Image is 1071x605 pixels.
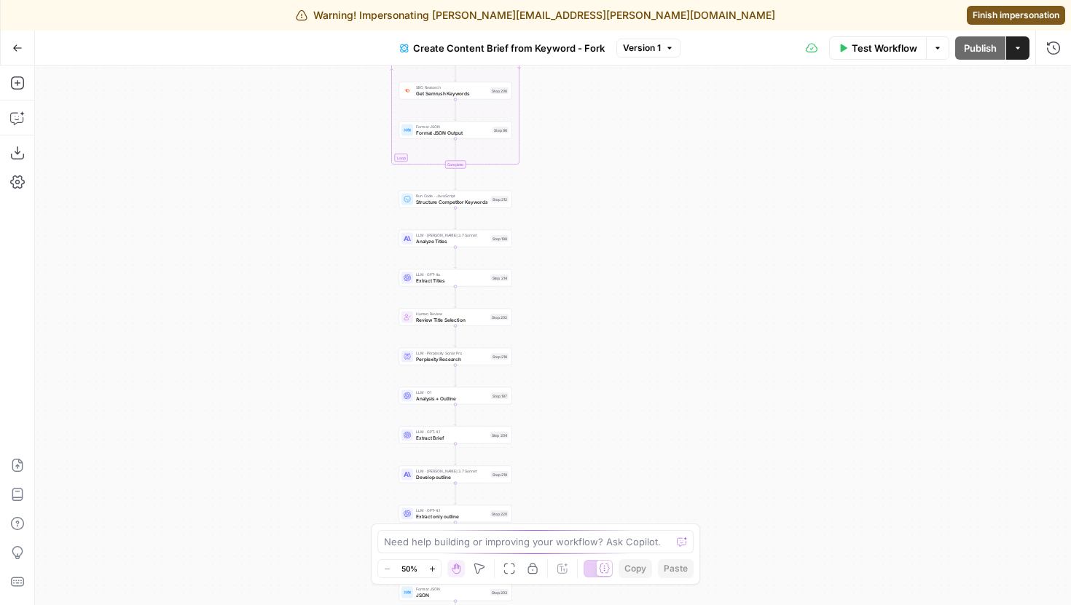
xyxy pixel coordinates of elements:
[399,82,512,100] div: SEO ResearchGet Semrush KeywordsStep 206
[296,8,775,23] div: Warning! Impersonating [PERSON_NAME][EMAIL_ADDRESS][PERSON_NAME][DOMAIN_NAME]
[455,208,457,229] g: Edge from step_212 to step_198
[399,191,512,208] div: Run Code · JavaScriptStructure Competitor KeywordsStep 212
[973,9,1059,22] span: Finish impersonation
[413,41,605,55] span: Create Content Brief from Keyword - Fork
[455,523,457,544] g: Edge from step_220 to step_205
[416,129,490,136] span: Format JSON Output
[399,122,512,139] div: Format JSONFormat JSON OutputStep 96
[416,586,487,592] span: Format JSON
[658,559,694,578] button: Paste
[416,429,487,435] span: LLM · GPT-4.1
[399,230,512,248] div: LLM · [PERSON_NAME] 3.7 SonnetAnalyze TitlesStep 198
[455,100,457,121] g: Edge from step_206 to step_96
[445,161,466,169] div: Complete
[399,348,512,365] div: LLM · Perplexity Sonar ProPerplexity ResearchStep 218
[416,124,490,130] span: Format JSON
[455,60,457,82] g: Edge from step_192 to step_206
[491,274,509,281] div: Step 214
[491,196,509,202] div: Step 212
[455,483,457,505] g: Edge from step_219 to step_220
[490,510,509,517] div: Step 220
[399,269,512,287] div: LLM · GPT-4oExtract TitlesStep 214
[664,562,688,575] span: Paste
[490,87,509,94] div: Step 206
[416,513,487,520] span: Extract only outline
[416,390,488,395] span: LLM · O1
[455,444,457,465] g: Edge from step_204 to step_219
[416,434,487,441] span: Extract Brief
[416,591,487,598] span: JSON
[416,193,488,199] span: Run Code · JavaScript
[490,314,509,320] div: Step 202
[399,161,512,169] div: Complete
[416,316,487,323] span: Review Title Selection
[416,237,488,245] span: Analyze Titles
[829,36,926,60] button: Test Workflow
[416,84,487,90] span: SEO Research
[399,466,512,483] div: LLM · [PERSON_NAME] 3.7 SonnetDevelop outlineStep 219
[416,277,488,284] span: Extract Titles
[491,392,509,399] div: Step 197
[852,41,917,55] span: Test Workflow
[416,395,488,402] span: Analysis + Outline
[399,427,512,444] div: LLM · GPT-4.1Extract BriefStep 204
[491,353,509,360] div: Step 218
[955,36,1005,60] button: Publish
[624,562,646,575] span: Copy
[967,6,1065,25] a: Finish impersonation
[416,355,488,363] span: Perplexity Research
[490,589,509,596] div: Step 203
[391,36,613,60] button: Create Content Brief from Keyword - Fork
[455,287,457,308] g: Edge from step_214 to step_202
[964,41,997,55] span: Publish
[416,507,487,513] span: LLM · GPT-4.1
[455,248,457,269] g: Edge from step_198 to step_214
[404,87,411,94] img: ey5lt04xp3nqzrimtu8q5fsyor3u
[416,468,488,474] span: LLM · [PERSON_NAME] 3.7 Sonnet
[491,235,509,242] div: Step 198
[399,584,512,601] div: Format JSONJSONStep 203
[490,432,509,438] div: Step 204
[399,309,512,326] div: Human ReviewReview Title SelectionStep 202
[455,365,457,387] g: Edge from step_218 to step_197
[399,387,512,405] div: LLM · O1Analysis + OutlineStep 197
[455,405,457,426] g: Edge from step_197 to step_204
[399,505,512,523] div: LLM · GPT-4.1Extract only outlineStep 220
[416,473,488,481] span: Develop outline
[401,563,417,574] span: 50%
[619,559,652,578] button: Copy
[416,90,487,97] span: Get Semrush Keywords
[493,127,509,133] div: Step 96
[623,41,661,55] span: Version 1
[455,169,457,190] g: Edge from step_89-iteration-end to step_212
[491,471,509,478] div: Step 219
[416,232,488,238] span: LLM · [PERSON_NAME] 3.7 Sonnet
[455,326,457,347] g: Edge from step_202 to step_218
[416,272,488,277] span: LLM · GPT-4o
[416,350,488,356] span: LLM · Perplexity Sonar Pro
[416,311,487,317] span: Human Review
[416,198,488,205] span: Structure Competitor Keywords
[616,39,680,58] button: Version 1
